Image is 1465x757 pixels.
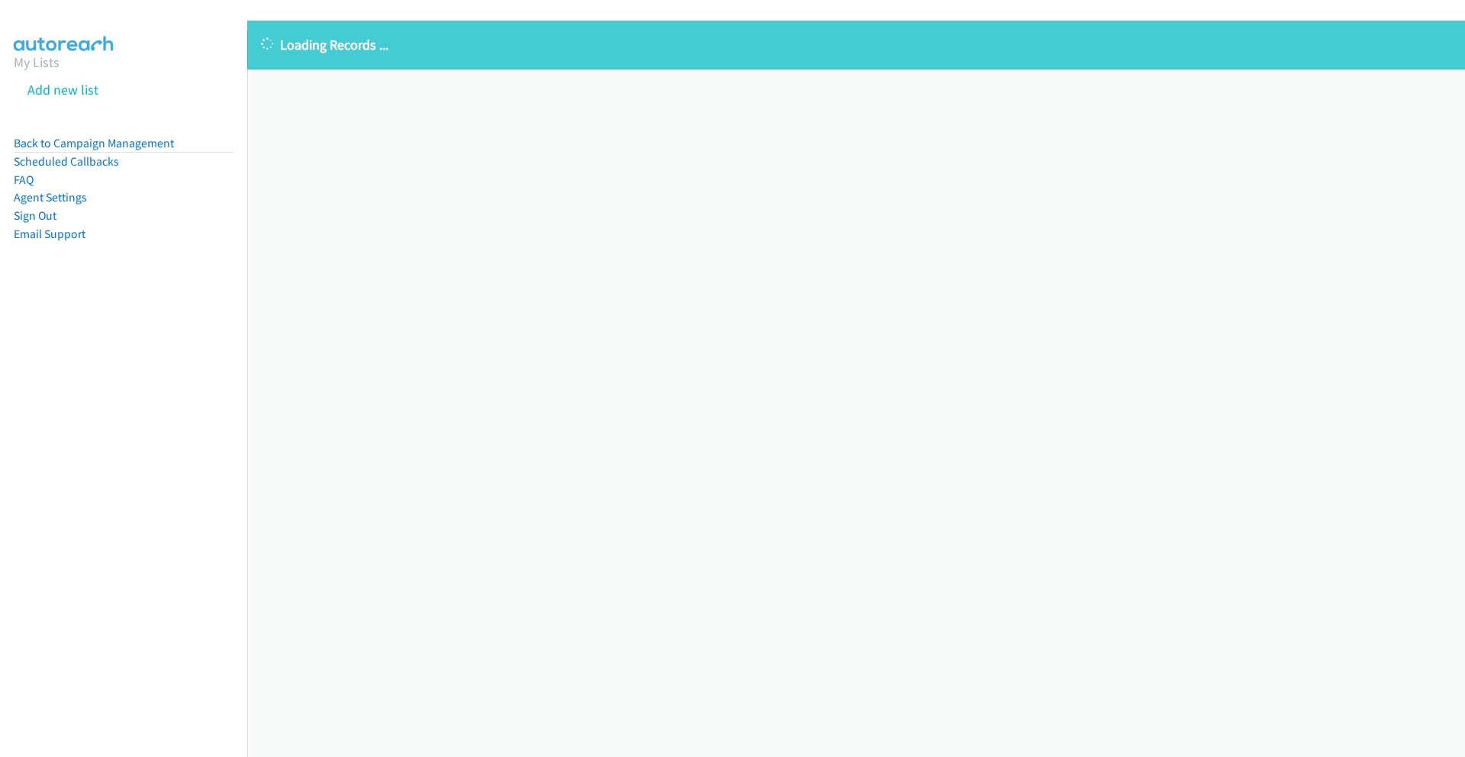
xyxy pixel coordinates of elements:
a: Add new list [27,81,98,98]
a: FAQ [14,172,34,187]
a: My Lists [14,53,60,71]
a: Scheduled Callbacks [14,154,119,169]
p: Loading Records ... [261,34,1451,55]
a: Back to Campaign Management [14,136,174,150]
a: Agent Settings [14,190,87,205]
a: Sign Out [14,208,56,223]
a: Email Support [14,227,85,241]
